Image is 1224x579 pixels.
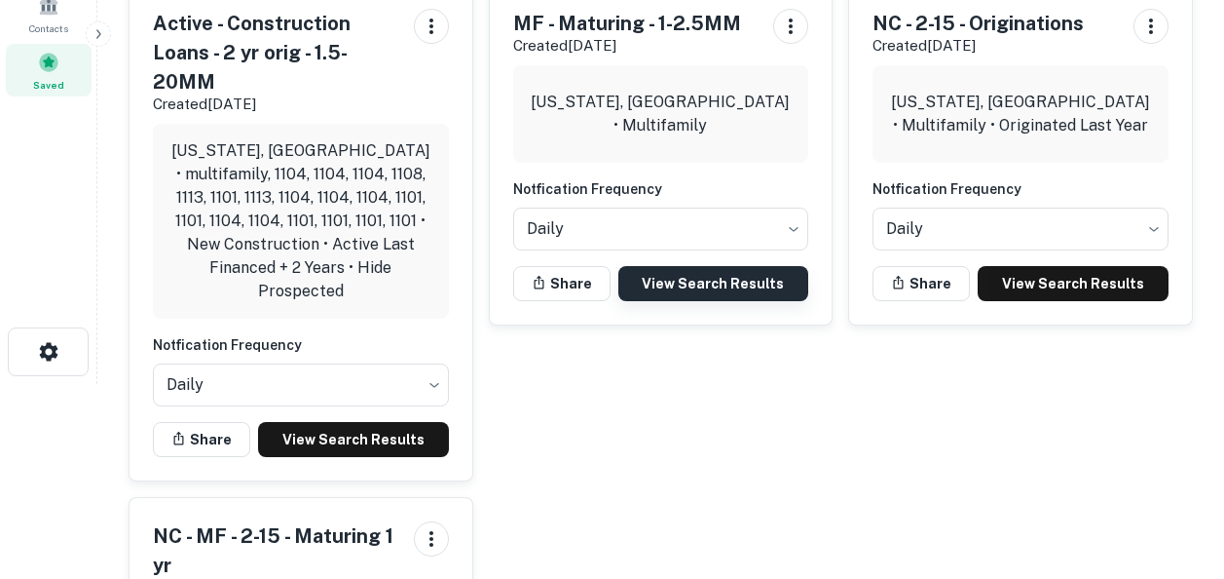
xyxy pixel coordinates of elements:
span: Saved [33,77,64,93]
p: [US_STATE], [GEOGRAPHIC_DATA] • multifamily, 1104, 1104, 1104, 1108, 1113, 1101, 1113, 1104, 1104... [168,139,433,303]
button: Share [513,266,611,301]
div: Without label [872,202,1168,256]
button: Share [153,422,250,457]
iframe: Chat Widget [1127,423,1224,517]
h6: Notfication Frequency [872,178,1168,200]
p: Created [DATE] [513,34,741,58]
a: View Search Results [258,422,449,457]
p: [US_STATE], [GEOGRAPHIC_DATA] • Multifamily • Originated Last Year [888,91,1153,137]
h6: Notfication Frequency [153,334,449,356]
h5: NC - 2-15 - Originations [872,9,1084,38]
p: Created [DATE] [153,93,398,116]
h5: MF - Maturing - 1-2.5MM [513,9,741,38]
h5: Active - Construction Loans - 2 yr orig - 1.5-20MM [153,9,398,96]
a: View Search Results [978,266,1168,301]
div: Without label [513,202,809,256]
span: Contacts [29,20,68,36]
p: [US_STATE], [GEOGRAPHIC_DATA] • Multifamily [529,91,794,137]
button: Share [872,266,970,301]
a: View Search Results [618,266,809,301]
h6: Notfication Frequency [513,178,809,200]
a: Saved [6,44,92,96]
p: Created [DATE] [872,34,1084,58]
div: Without label [153,358,449,412]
